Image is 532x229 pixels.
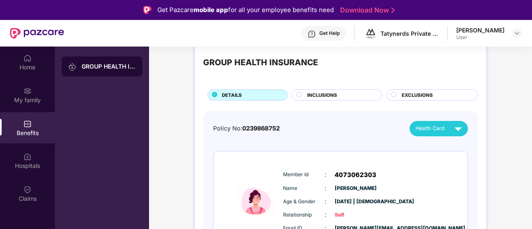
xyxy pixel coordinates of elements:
span: : [325,170,326,179]
span: EXCLUSIONS [402,91,433,99]
img: New Pazcare Logo [10,28,64,39]
img: svg+xml;base64,PHN2ZyB4bWxucz0iaHR0cDovL3d3dy53My5vcmcvMjAwMC9zdmciIHZpZXdCb3g9IjAgMCAyNCAyNCIgd2... [451,121,465,136]
div: [PERSON_NAME] [456,26,505,34]
button: Health Card [410,121,468,136]
span: : [325,210,326,219]
span: Self [335,211,376,219]
img: Stroke [391,6,395,15]
div: Get Help [319,30,340,37]
img: svg+xml;base64,PHN2ZyBpZD0iRHJvcGRvd24tMzJ4MzIiIHhtbG5zPSJodHRwOi8vd3d3LnczLm9yZy8yMDAwL3N2ZyIgd2... [514,30,520,37]
span: INCLUSIONS [307,91,337,99]
img: svg+xml;base64,PHN2ZyB3aWR0aD0iMjAiIGhlaWdodD0iMjAiIHZpZXdCb3g9IjAgMCAyMCAyMCIgZmlsbD0ibm9uZSIgeG... [23,87,32,95]
div: Tatynerds Private Limited [380,30,439,37]
span: 0239868752 [242,125,280,132]
span: DETAILS [222,91,242,99]
div: GROUP HEALTH INSURANCE [82,62,136,71]
img: svg+xml;base64,PHN2ZyBpZD0iSGVscC0zMngzMiIgeG1sbnM9Imh0dHA6Ly93d3cudzMub3JnLzIwMDAvc3ZnIiB3aWR0aD... [308,30,316,38]
div: Get Pazcare for all your employee benefits need [157,5,334,15]
span: : [325,197,326,206]
span: : [325,184,326,193]
strong: mobile app [194,6,228,14]
div: User [456,34,505,41]
span: Age & Gender [283,198,325,206]
img: Logo [143,6,152,14]
img: svg+xml;base64,PHN2ZyBpZD0iQmVuZWZpdHMiIHhtbG5zPSJodHRwOi8vd3d3LnczLm9yZy8yMDAwL3N2ZyIgd2lkdGg9Ij... [23,120,32,128]
img: logo%20-%20black%20(1).png [365,27,377,39]
span: Member Id [283,171,325,179]
span: Health Card [415,124,445,133]
a: Download Now [340,6,392,15]
img: svg+xml;base64,PHN2ZyB3aWR0aD0iMjAiIGhlaWdodD0iMjAiIHZpZXdCb3g9IjAgMCAyMCAyMCIgZmlsbD0ibm9uZSIgeG... [68,63,77,71]
img: svg+xml;base64,PHN2ZyBpZD0iQ2xhaW0iIHhtbG5zPSJodHRwOi8vd3d3LnczLm9yZy8yMDAwL3N2ZyIgd2lkdGg9IjIwIi... [23,185,32,194]
span: Relationship [283,211,325,219]
img: svg+xml;base64,PHN2ZyBpZD0iSG9tZSIgeG1sbnM9Imh0dHA6Ly93d3cudzMub3JnLzIwMDAvc3ZnIiB3aWR0aD0iMjAiIG... [23,54,32,62]
img: svg+xml;base64,PHN2ZyBpZD0iSG9zcGl0YWxzIiB4bWxucz0iaHR0cDovL3d3dy53My5vcmcvMjAwMC9zdmciIHdpZHRoPS... [23,153,32,161]
div: GROUP HEALTH INSURANCE [203,56,318,69]
span: Name [283,185,325,192]
div: Policy No: [213,124,280,133]
span: [PERSON_NAME] [335,185,376,192]
span: 4073062303 [335,170,376,180]
span: [DATE] | [DEMOGRAPHIC_DATA] [335,198,376,206]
